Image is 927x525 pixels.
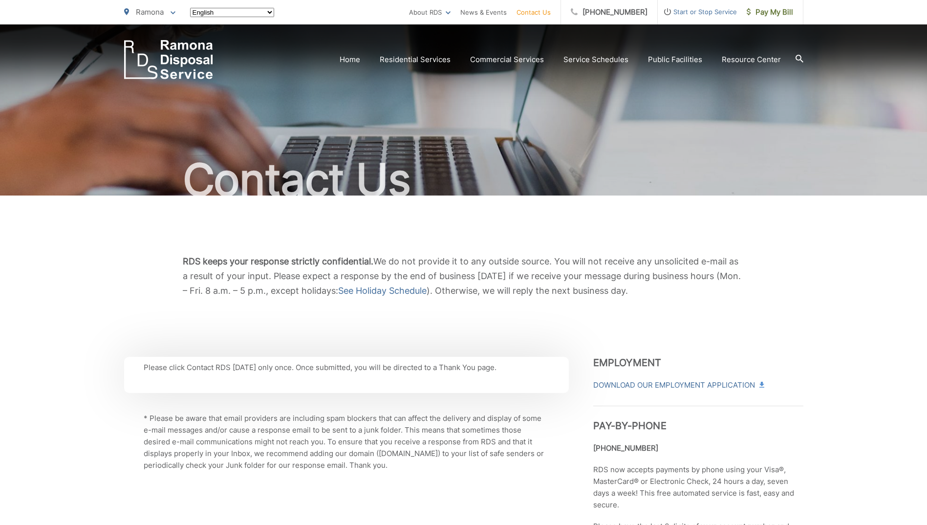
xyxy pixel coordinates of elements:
a: News & Events [460,6,507,18]
select: Select a language [190,8,274,17]
span: Ramona [136,7,164,17]
a: Commercial Services [470,54,544,66]
a: Service Schedules [563,54,628,66]
span: Pay My Bill [747,6,793,18]
a: Contact Us [517,6,551,18]
p: We do not provide it to any outside source. You will not receive any unsolicited e-mail as a resu... [183,254,745,298]
strong: RDS keeps your response strictly confidential. [183,256,373,266]
p: RDS now accepts payments by phone using your Visa®, MasterCard® or Electronic Check, 24 hours a d... [593,464,803,511]
p: Please click Contact RDS [DATE] only once. Once submitted, you will be directed to a Thank You page. [144,362,549,373]
a: Download Our Employment Application [593,379,763,391]
h3: Pay-by-Phone [593,406,803,432]
a: Residential Services [380,54,451,66]
strong: [PHONE_NUMBER] [593,443,658,453]
a: About RDS [409,6,451,18]
a: EDCD logo. Return to the homepage. [124,40,213,79]
h1: Contact Us [124,155,803,204]
a: Public Facilities [648,54,702,66]
p: * Please be aware that email providers are including spam blockers that can affect the delivery a... [144,413,549,471]
a: See Holiday Schedule [338,284,427,298]
a: Resource Center [722,54,781,66]
a: Home [340,54,360,66]
h3: Employment [593,357,803,369]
